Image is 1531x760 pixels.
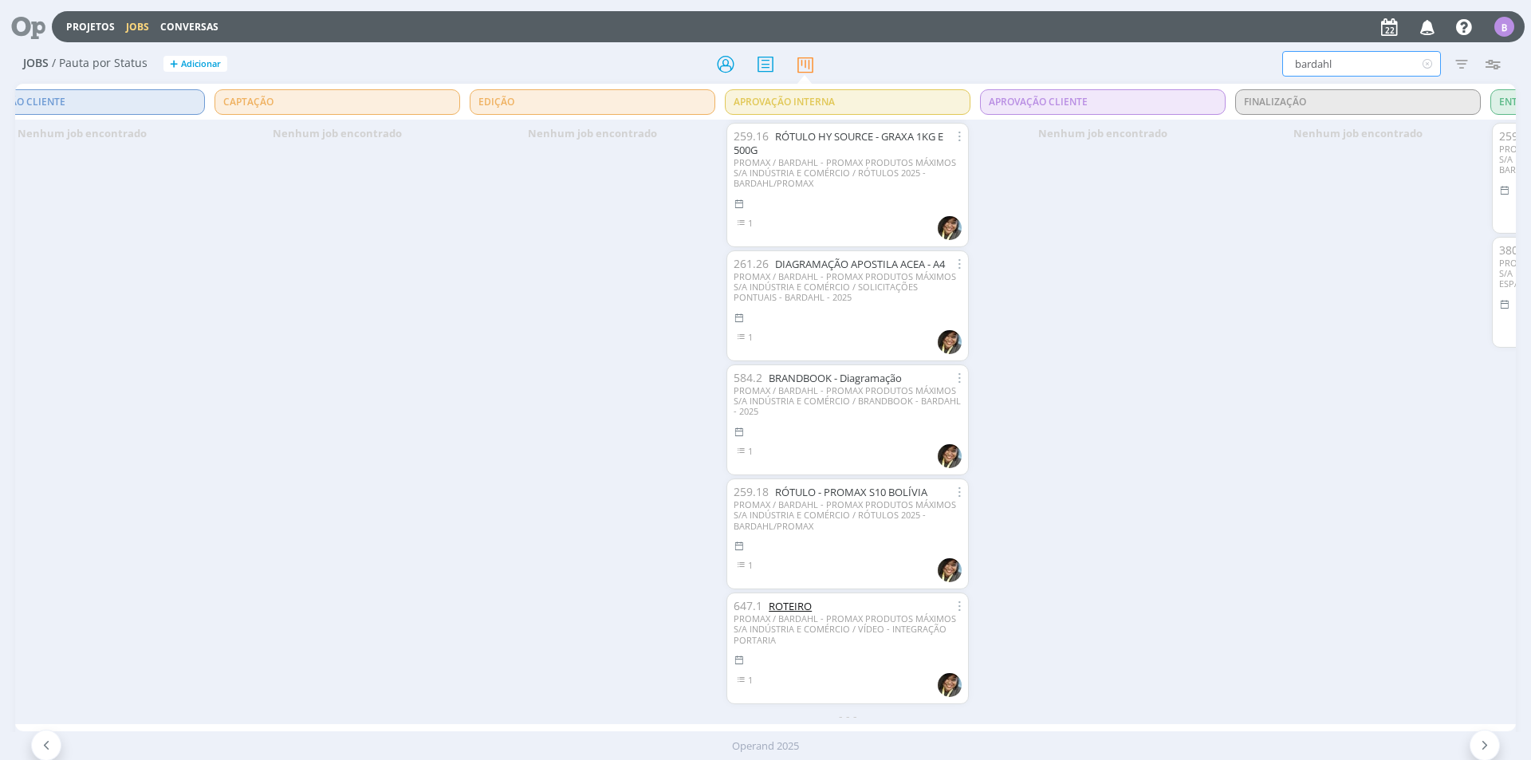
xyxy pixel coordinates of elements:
a: Conversas [160,20,218,33]
span: 1 [748,559,753,571]
div: PROMAX / BARDAHL - PROMAX PRODUTOS MÁXIMOS S/A INDÚSTRIA E COMÉRCIO / BRANDBOOK - BARDAHL - 2025 [734,385,962,417]
a: DIAGRAMAÇÃO APOSTILA ACEA - A4 [775,257,945,271]
span: 259.18 [734,484,769,499]
span: 1 [748,217,753,229]
span: + [170,56,178,73]
div: B [1494,17,1514,37]
button: +Adicionar [163,56,227,73]
span: 1 [748,445,753,457]
img: S [938,216,962,240]
span: APROVAÇÃO CLIENTE [980,89,1226,115]
img: S [938,673,962,697]
a: RÓTULO HY SOURCE - GRAXA 1KG E 500G [734,129,943,157]
div: Nenhum job encontrado [210,120,465,148]
div: PROMAX / BARDAHL - PROMAX PRODUTOS MÁXIMOS S/A INDÚSTRIA E COMÉRCIO / RÓTULOS 2025 - BARDAHL/PROMAX [734,499,962,531]
button: Projetos [61,21,120,33]
button: Jobs [121,21,154,33]
a: Projetos [66,20,115,33]
div: Nenhum job encontrado [975,120,1230,148]
div: Nenhum job encontrado [465,120,720,148]
a: Jobs [126,20,149,33]
span: Jobs [23,57,49,70]
span: APROVAÇÃO INTERNA [725,89,970,115]
span: 1 [748,331,753,343]
span: EDIÇÃO [470,89,715,115]
img: S [938,444,962,468]
button: B [1494,13,1515,41]
span: FINALIZAÇÃO [1235,89,1481,115]
div: PROMAX / BARDAHL - PROMAX PRODUTOS MÁXIMOS S/A INDÚSTRIA E COMÉRCIO / VÍDEO - INTEGRAÇÃO PORTARIA [734,613,962,645]
a: BRANDBOOK - Diagramação [769,371,902,385]
img: S [938,330,962,354]
a: ROTEIRO [769,599,812,613]
div: PROMAX / BARDAHL - PROMAX PRODUTOS MÁXIMOS S/A INDÚSTRIA E COMÉRCIO / RÓTULOS 2025 - BARDAHL/PROMAX [734,157,962,189]
div: - - - [720,707,975,724]
span: / Pauta por Status [52,57,148,70]
span: 261.26 [734,256,769,271]
span: 647.1 [734,598,762,613]
span: CAPTAÇÃO [214,89,460,115]
div: PROMAX / BARDAHL - PROMAX PRODUTOS MÁXIMOS S/A INDÚSTRIA E COMÉRCIO / SOLICITAÇÕES PONTUAIS - BAR... [734,271,962,303]
span: Adicionar [181,59,221,69]
input: Busca [1282,51,1441,77]
button: Conversas [155,21,223,33]
div: Nenhum job encontrado [1230,120,1486,148]
img: S [938,558,962,582]
span: 259.16 [734,128,769,144]
a: RÓTULO - PROMAX S10 BOLÍVIA [775,485,927,499]
span: 1 [748,674,753,686]
span: 259.6 [1499,128,1528,144]
span: 584.2 [734,370,762,385]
